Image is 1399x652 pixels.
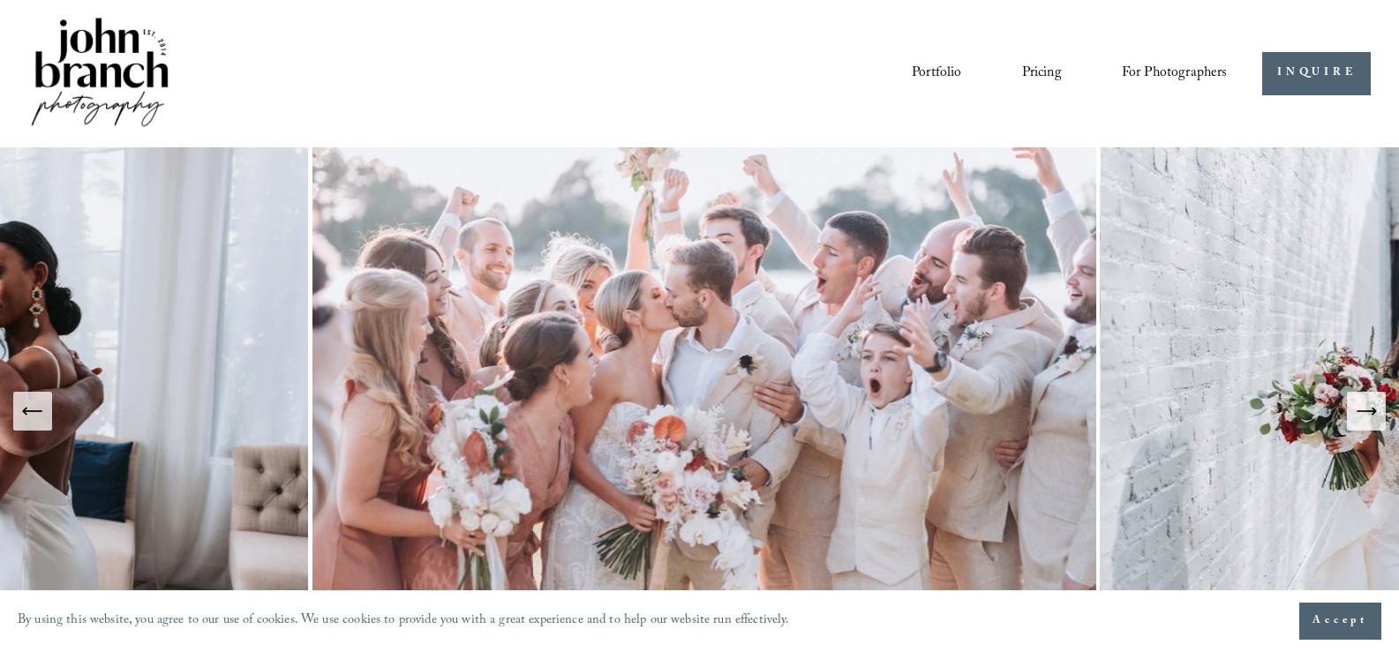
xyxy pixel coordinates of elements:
a: Portfolio [912,58,961,88]
span: Accept [1313,612,1368,630]
button: Previous Slide [13,392,52,431]
a: INQUIRE [1262,52,1371,95]
a: folder dropdown [1122,58,1228,88]
p: By using this website, you agree to our use of cookies. We use cookies to provide you with a grea... [18,609,790,634]
img: John Branch IV Photography [28,14,171,133]
span: For Photographers [1122,60,1228,87]
button: Next Slide [1347,392,1386,431]
button: Accept [1299,603,1381,640]
a: Pricing [1022,58,1062,88]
